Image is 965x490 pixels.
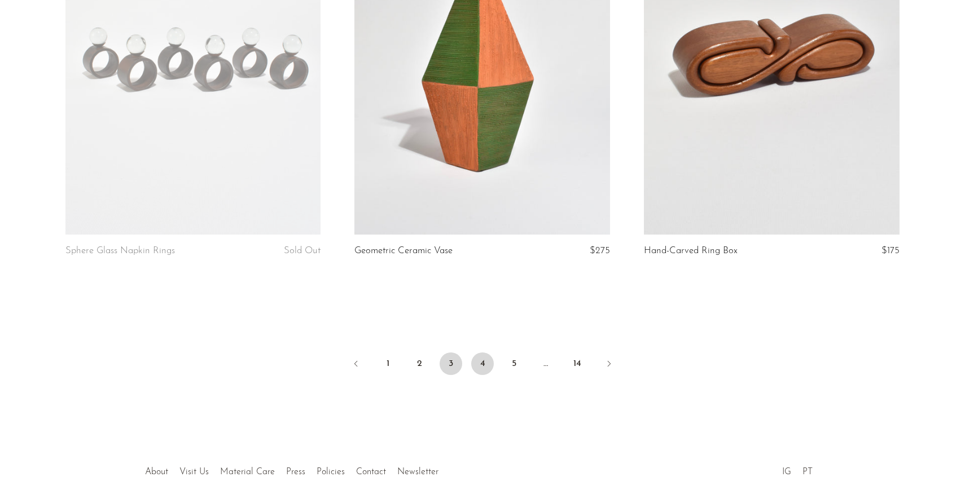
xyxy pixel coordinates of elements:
[782,467,791,476] a: IG
[356,467,386,476] a: Contact
[65,246,175,256] a: Sphere Glass Napkin Rings
[354,246,453,256] a: Geometric Ceramic Vase
[644,246,738,256] a: Hand-Carved Ring Box
[286,467,305,476] a: Press
[881,246,900,255] span: $175
[534,352,557,375] span: …
[566,352,589,375] a: 14
[802,467,813,476] a: PT
[345,352,367,377] a: Previous
[408,352,431,375] a: 2
[179,467,209,476] a: Visit Us
[440,352,462,375] span: 3
[471,352,494,375] a: 4
[598,352,620,377] a: Next
[590,246,610,255] span: $275
[220,467,275,476] a: Material Care
[317,467,345,476] a: Policies
[139,458,444,480] ul: Quick links
[376,352,399,375] a: 1
[145,467,168,476] a: About
[777,458,818,480] ul: Social Medias
[503,352,525,375] a: 5
[284,246,321,255] span: Sold Out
